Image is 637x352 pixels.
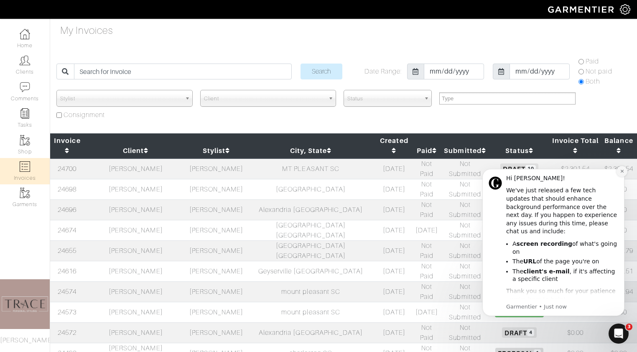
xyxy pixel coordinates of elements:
[58,268,76,275] a: 24616
[376,322,412,343] td: [DATE]
[245,322,376,343] td: Alexandria [GEOGRAPHIC_DATA]
[376,302,412,322] td: [DATE]
[441,158,489,179] td: Not Submitted
[20,55,30,66] img: clients-icon-6bae9207a08558b7cb47a8932f037763ab4055f8c8b6bfacd5dc20c3e0201464.png
[586,56,599,66] label: Paid
[441,240,489,261] td: Not Submitted
[245,158,376,179] td: MT PLEASANT SC
[376,179,412,199] td: [DATE]
[502,327,537,337] span: Draft
[58,165,76,173] a: 24700
[347,90,420,107] span: Status
[470,161,637,321] iframe: Intercom notifications message
[412,199,441,220] td: Not Paid
[412,240,441,261] td: Not Paid
[187,179,245,199] td: [PERSON_NAME]
[364,66,402,77] label: Date Range:
[620,4,630,15] img: gear-icon-white-bd11855cb880d31180b6d7d6211b90ccbf57a29d726f0c71d8c61bd08dd39cc2.png
[552,137,599,155] a: Invoice Total
[586,66,612,77] label: Not paid
[245,240,376,261] td: [GEOGRAPHIC_DATA] [GEOGRAPHIC_DATA]
[187,240,245,261] td: [PERSON_NAME]
[444,147,486,155] a: Submitted
[20,161,30,172] img: orders-icon-0abe47150d42831381b5fb84f609e132dff9fe21cb692f30cb5eec754e2cba89.png
[58,227,76,234] a: 24674
[20,135,30,145] img: garments-icon-b7da505a4dc4fd61783c78ac3ca0ef83fa9d6f193b1c9dc38574b1d14d53ca28.png
[20,82,30,92] img: comment-icon-a0a6a9ef722e966f86d9cbdc48e553b5cf19dbc54f86b18d962a5391bc8f6eb6.png
[84,261,187,281] td: [PERSON_NAME]
[412,220,441,240] td: [DATE]
[586,77,600,87] label: Both
[245,281,376,302] td: mount pleasant SC
[20,188,30,198] img: garments-icon-b7da505a4dc4fd61783c78ac3ca0ef83fa9d6f193b1c9dc38574b1d14d53ca28.png
[187,199,245,220] td: [PERSON_NAME]
[441,179,489,199] td: Not Submitted
[412,322,441,343] td: Not Paid
[376,240,412,261] td: [DATE]
[412,179,441,199] td: Not Paid
[376,158,412,179] td: [DATE]
[84,220,187,240] td: [PERSON_NAME]
[58,329,76,337] a: 24572
[505,147,533,155] a: Status
[245,220,376,240] td: [GEOGRAPHIC_DATA] [GEOGRAPHIC_DATA]
[123,147,148,155] a: Client
[412,158,441,179] td: Not Paid
[290,147,332,155] a: City, State
[84,302,187,322] td: [PERSON_NAME]
[376,220,412,240] td: [DATE]
[376,261,412,281] td: [DATE]
[601,158,637,179] td: $2,301.54
[601,322,637,343] td: $0.00
[626,324,632,330] span: 3
[84,199,187,220] td: [PERSON_NAME]
[441,302,489,322] td: Not Submitted
[58,247,76,255] a: 24655
[54,137,80,155] a: Invoice
[187,220,245,240] td: [PERSON_NAME]
[412,261,441,281] td: Not Paid
[544,2,620,17] img: garmentier-logo-header-white-b43fb05a5012e4ada735d5af1a66efaba907eab6374d6393d1fbf88cb4ef424d.png
[58,288,76,296] a: 24574
[412,302,441,322] td: [DATE]
[20,29,30,39] img: dashboard-icon-dbcd8f5a0b271acd01030246c82b418ddd0df26cd7fceb0bd07c9910d44c42f6.png
[441,322,489,343] td: Not Submitted
[187,281,245,302] td: [PERSON_NAME]
[58,309,76,316] a: 24573
[380,137,408,155] a: Created
[20,108,30,119] img: reminder-icon-8004d30b9f0a5d33ae49ab947aed9ed385cf756f9e5892f1edd6e32f2345188e.png
[84,281,187,302] td: [PERSON_NAME]
[187,302,245,322] td: [PERSON_NAME]
[74,64,291,79] input: Search for Invoice
[550,322,601,343] td: $0.00
[412,281,441,302] td: Not Paid
[245,302,376,322] td: mount pleasant SC
[84,179,187,199] td: [PERSON_NAME]
[245,261,376,281] td: Geyserville [GEOGRAPHIC_DATA]
[187,261,245,281] td: [PERSON_NAME]
[441,281,489,302] td: Not Submitted
[441,261,489,281] td: Not Submitted
[84,322,187,343] td: [PERSON_NAME]
[441,199,489,220] td: Not Submitted
[84,240,187,261] td: [PERSON_NAME]
[376,281,412,302] td: [DATE]
[84,158,187,179] td: [PERSON_NAME]
[60,25,113,37] h4: My Invoices
[245,179,376,199] td: [GEOGRAPHIC_DATA]
[604,137,633,155] a: Balance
